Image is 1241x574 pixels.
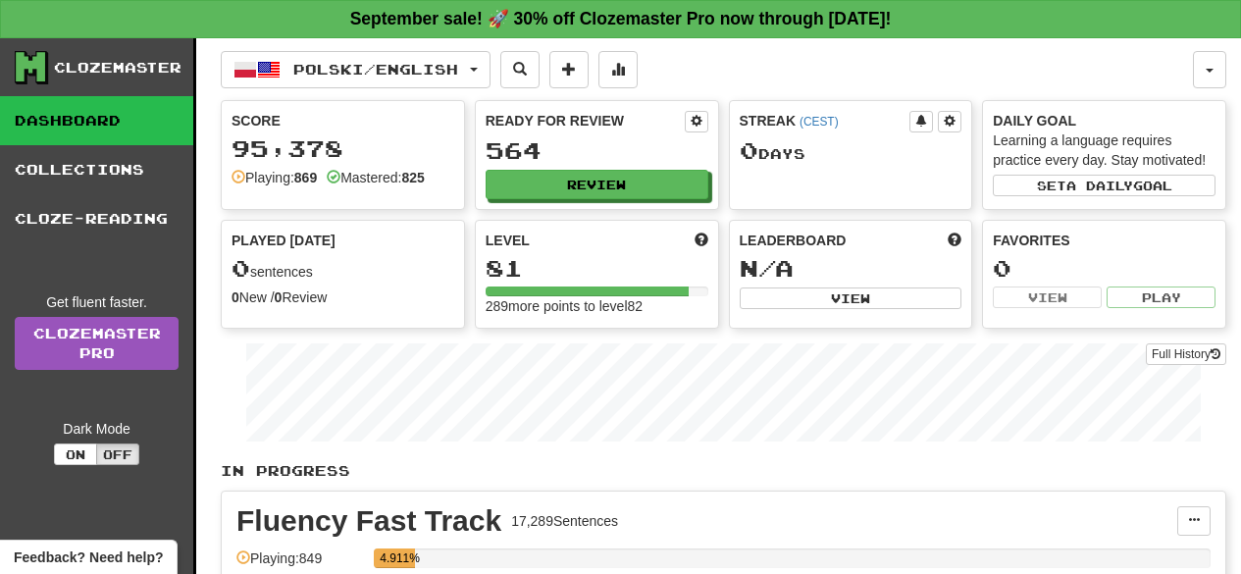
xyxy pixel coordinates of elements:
[232,136,454,161] div: 95,378
[232,256,454,282] div: sentences
[350,9,892,28] strong: September sale! 🚀 30% off Clozemaster Pro now through [DATE]!
[948,231,961,250] span: This week in points, UTC
[740,231,847,250] span: Leaderboard
[15,292,179,312] div: Get fluent faster.
[993,111,1215,130] div: Daily Goal
[486,231,530,250] span: Level
[740,254,794,282] span: N/A
[293,61,458,78] span: Polski / English
[54,58,181,78] div: Clozemaster
[486,138,708,163] div: 564
[993,130,1215,170] div: Learning a language requires practice every day. Stay motivated!
[598,51,638,88] button: More stats
[232,111,454,130] div: Score
[500,51,540,88] button: Search sentences
[740,287,962,309] button: View
[993,175,1215,196] button: Seta dailygoal
[15,317,179,370] a: ClozemasterPro
[15,419,179,439] div: Dark Mode
[993,231,1215,250] div: Favorites
[800,115,839,129] a: (CEST)
[740,138,962,164] div: Day s
[54,444,97,465] button: On
[993,256,1215,281] div: 0
[232,289,239,305] strong: 0
[740,136,758,164] span: 0
[1066,179,1133,192] span: a daily
[486,111,685,130] div: Ready for Review
[221,461,1226,481] p: In Progress
[14,548,163,567] span: Open feedback widget
[294,170,317,185] strong: 869
[486,296,708,316] div: 289 more points to level 82
[549,51,589,88] button: Add sentence to collection
[511,511,618,531] div: 17,289 Sentences
[380,548,415,568] div: 4.911%
[236,506,501,536] div: Fluency Fast Track
[275,289,283,305] strong: 0
[1107,287,1215,308] button: Play
[695,231,708,250] span: Score more points to level up
[327,168,425,187] div: Mastered:
[486,170,708,199] button: Review
[232,168,317,187] div: Playing:
[221,51,491,88] button: Polski/English
[232,231,336,250] span: Played [DATE]
[232,254,250,282] span: 0
[1146,343,1226,365] button: Full History
[993,287,1102,308] button: View
[740,111,910,130] div: Streak
[401,170,424,185] strong: 825
[232,287,454,307] div: New / Review
[96,444,139,465] button: Off
[486,256,708,281] div: 81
